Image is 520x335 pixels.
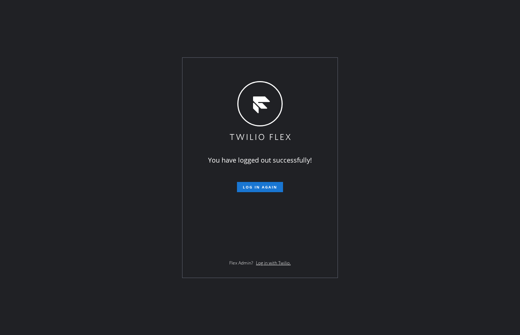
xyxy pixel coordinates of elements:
[208,156,312,164] span: You have logged out successfully!
[237,182,283,192] button: Log in again
[229,260,253,266] span: Flex Admin?
[256,260,291,266] a: Log in with Twilio.
[243,184,277,190] span: Log in again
